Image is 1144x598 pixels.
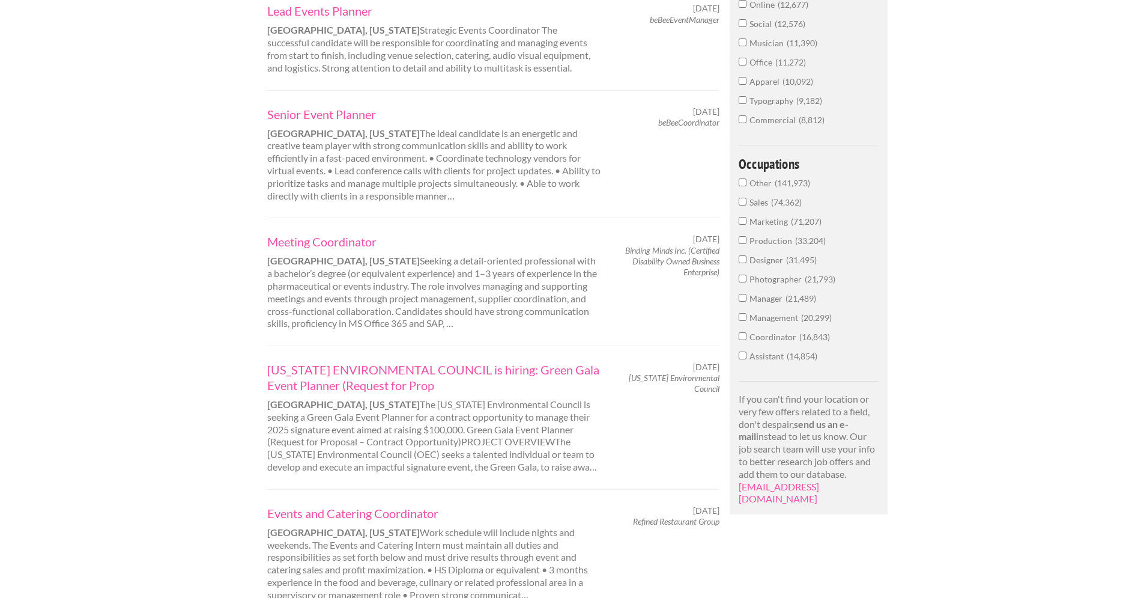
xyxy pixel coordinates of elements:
[749,76,782,87] span: Apparel
[739,58,746,66] input: Office11,272
[749,96,796,106] span: Typography
[739,178,746,186] input: Other141,973
[795,236,826,246] span: 33,204
[787,38,817,48] span: 11,390
[739,418,849,442] strong: send us an e-mail
[267,127,420,139] strong: [GEOGRAPHIC_DATA], [US_STATE]
[749,19,775,29] span: Social
[267,526,420,538] strong: [GEOGRAPHIC_DATA], [US_STATE]
[267,3,601,19] a: Lead Events Planner
[267,362,601,393] a: [US_STATE] ENVIRONMENTAL COUNCIL is hiring: Green Gala Event Planner (Request for Prop
[739,157,879,171] h4: Occupations
[739,96,746,104] input: Typography9,182
[633,516,719,526] em: Refined Restaurant Group
[749,293,785,304] span: Manager
[749,274,805,284] span: Photographer
[267,234,601,249] a: Meeting Coordinator
[739,19,746,27] input: Social12,576
[775,19,805,29] span: 12,576
[791,216,822,227] span: 71,207
[267,398,420,410] strong: [GEOGRAPHIC_DATA], [US_STATE]
[749,38,787,48] span: Musician
[267,505,601,521] a: Events and Catering Coordinator
[625,245,719,277] em: Binding Minds Inc. (Certified Disability Owned Business Enterprise)
[749,236,795,246] span: Production
[782,76,813,87] span: 10,092
[257,106,612,203] div: The ideal candidate is an energetic and creative team player with strong communication skills and...
[749,115,799,125] span: Commercial
[796,96,822,106] span: 9,182
[739,115,746,123] input: Commercial8,812
[739,313,746,321] input: Management20,299
[693,234,719,245] span: [DATE]
[739,77,746,85] input: Apparel10,092
[693,3,719,14] span: [DATE]
[739,481,819,505] a: [EMAIL_ADDRESS][DOMAIN_NAME]
[739,352,746,359] input: Assistant14,854
[749,216,791,227] span: Marketing
[739,38,746,46] input: Musician11,390
[658,117,719,127] em: beBeeCoordinator
[785,293,816,304] span: 21,489
[267,255,420,266] strong: [GEOGRAPHIC_DATA], [US_STATE]
[749,255,786,265] span: Designer
[267,24,420,35] strong: [GEOGRAPHIC_DATA], [US_STATE]
[749,197,771,207] span: Sales
[787,351,817,361] span: 14,854
[739,294,746,302] input: Manager21,489
[799,115,825,125] span: 8,812
[749,57,775,67] span: Office
[257,234,612,330] div: Seeking a detail-oriented professional with a bachelor’s degree (or equivalent experience) and 1–...
[693,106,719,117] span: [DATE]
[267,106,601,122] a: Senior Event Planner
[749,351,787,361] span: Assistant
[739,217,746,225] input: Marketing71,207
[801,313,832,323] span: 20,299
[775,57,806,67] span: 11,272
[257,3,612,74] div: Strategic Events Coordinator The successful candidate will be responsible for coordinating and ma...
[739,255,746,263] input: Designer31,495
[739,198,746,206] input: Sales74,362
[786,255,817,265] span: 31,495
[771,197,802,207] span: 74,362
[805,274,835,284] span: 21,793
[739,236,746,244] input: Production33,204
[739,275,746,282] input: Photographer21,793
[749,178,775,188] span: Other
[749,332,799,342] span: Coordinator
[257,362,612,474] div: The [US_STATE] Environmental Council is seeking a Green Gala Event Planner for a contract opportu...
[739,332,746,340] input: Coordinator16,843
[693,362,719,373] span: [DATE]
[650,14,719,25] em: beBeeEventManager
[629,373,719,394] em: [US_STATE] Environmental Council
[799,332,830,342] span: 16,843
[693,505,719,516] span: [DATE]
[775,178,810,188] span: 141,973
[739,393,879,505] p: If you can't find your location or very few offers related to a field, don't despair, instead to ...
[749,313,801,323] span: Management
